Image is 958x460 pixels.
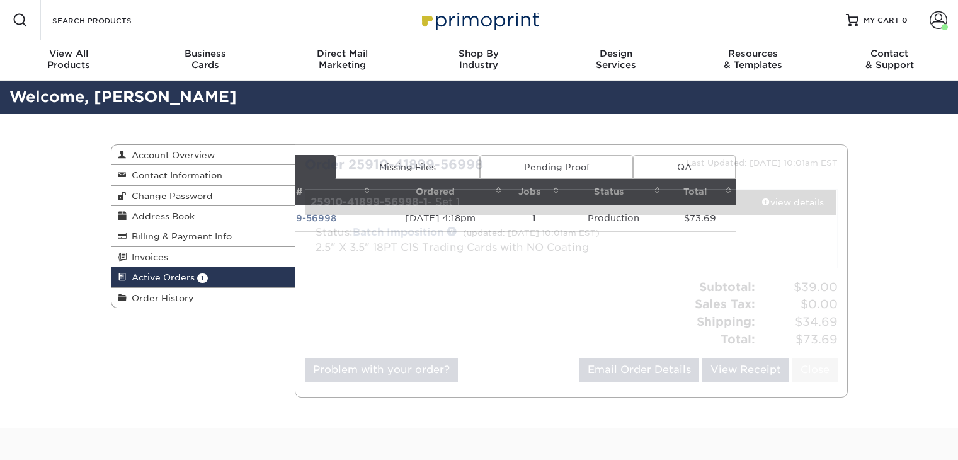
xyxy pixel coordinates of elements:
strong: 25910-41899-56998-1 [311,196,428,208]
a: Shop ByIndustry [411,40,547,81]
span: Address Book [127,211,195,221]
a: Address Book [111,206,295,226]
div: & Support [821,48,958,71]
span: $39.00 [759,279,838,296]
span: Change Password [127,191,213,201]
a: Order History [111,288,295,308]
a: Contact Information [111,165,295,185]
a: view details [748,190,837,215]
span: Resources [684,48,821,59]
a: BusinessCards [137,40,273,81]
div: Services [547,48,684,71]
small: (updated: [DATE] 10:01am EST) [463,228,600,238]
div: view details [748,196,837,209]
span: $0.00 [759,296,838,313]
span: Order History [127,293,194,303]
a: Billing & Payment Info [111,226,295,246]
a: Direct MailMarketing [274,40,411,81]
small: Last Updated: [DATE] 10:01am EST [687,158,838,168]
span: Active Orders [127,272,195,282]
div: Cards [137,48,273,71]
a: 2.5" X 3.5" 18PT C1S Trading Cards with NO Coating [316,241,589,253]
span: Business [137,48,273,59]
input: SEARCH PRODUCTS..... [51,13,174,28]
div: - Set 1 [305,190,748,215]
span: Design [547,48,684,59]
div: Industry [411,48,547,71]
span: Account Overview [127,150,215,160]
span: Invoices [127,252,168,262]
img: Primoprint [416,6,542,33]
a: Active Orders 1 [111,267,295,287]
div: Status: [306,225,659,255]
strong: Subtotal: [699,280,755,294]
a: Close [792,358,838,382]
a: DesignServices [547,40,684,81]
div: Marketing [274,48,411,71]
span: $34.69 [759,313,838,331]
span: MY CART [864,15,899,26]
div: Order 25910-41899-56998 [295,155,571,174]
a: Change Password [111,186,295,206]
a: View Receipt [702,358,789,382]
span: Contact Information [127,170,222,180]
strong: Shipping: [697,314,755,328]
a: Batch Imposition [353,226,443,238]
a: Contact& Support [821,40,958,81]
a: Account Overview [111,145,295,165]
span: Contact [821,48,958,59]
a: Problem with your order? [305,358,458,382]
span: $73.69 [759,331,838,348]
a: Resources& Templates [684,40,821,81]
span: Shop By [411,48,547,59]
a: Email Order Details [579,358,699,382]
span: Direct Mail [274,48,411,59]
strong: Total: [721,332,755,346]
a: Invoices [111,247,295,267]
div: & Templates [684,48,821,71]
span: 0 [902,16,908,25]
span: 1 [197,273,208,283]
span: Billing & Payment Info [127,231,232,241]
strong: Sales Tax: [695,297,755,311]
